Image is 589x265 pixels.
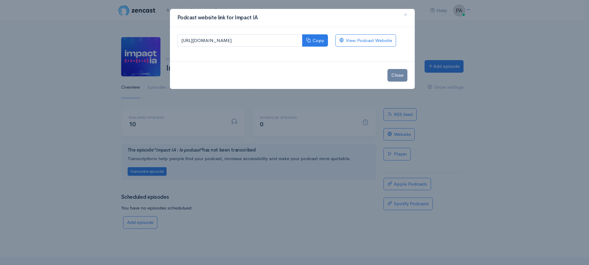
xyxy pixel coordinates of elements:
[177,14,258,22] h3: Podcast website link for Impact IA
[335,34,396,47] a: View Podcast Website
[404,10,407,19] span: ×
[302,34,328,47] button: Copy
[387,69,407,82] button: Close
[396,6,415,23] button: Close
